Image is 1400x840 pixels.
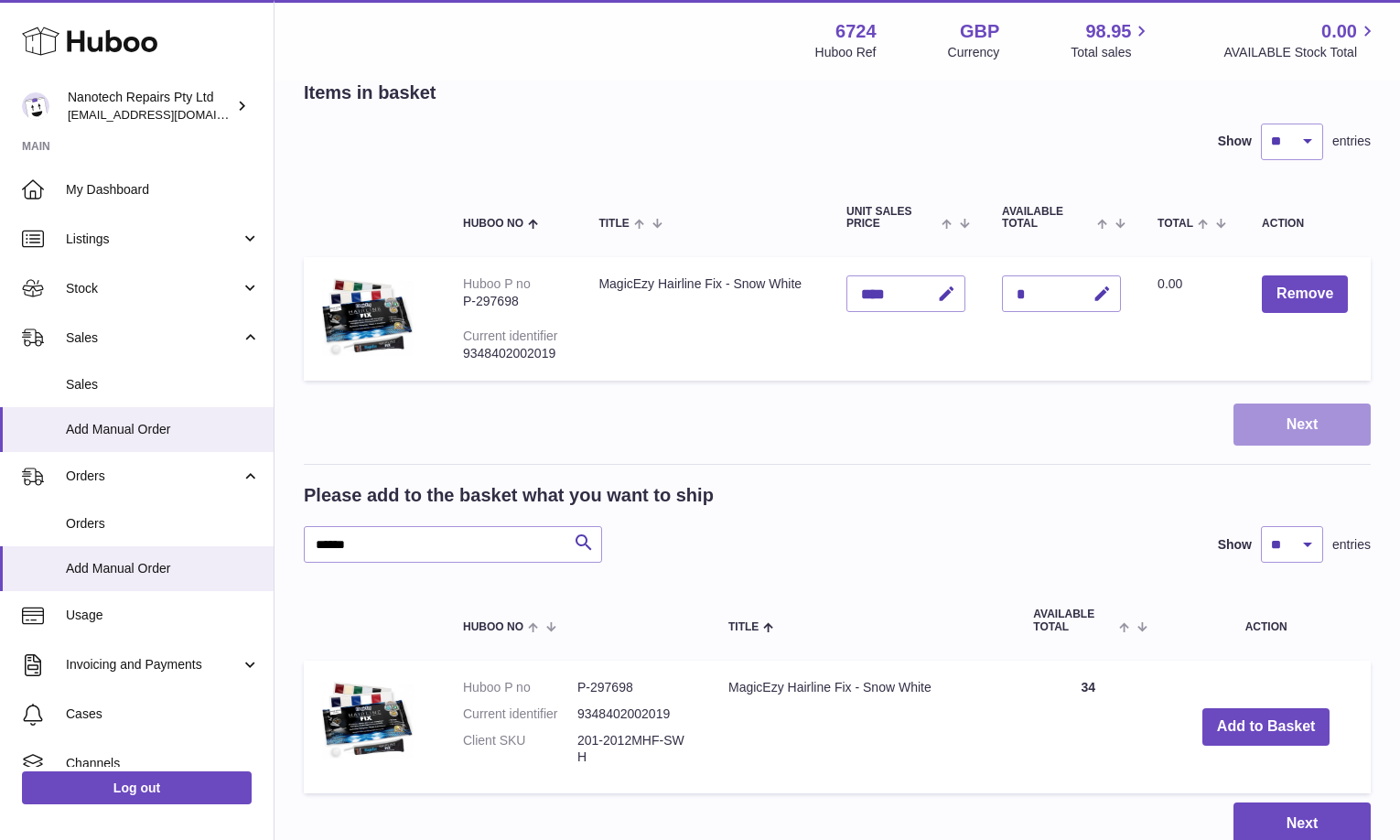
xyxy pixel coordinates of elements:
span: Title [598,218,629,230]
td: MagicEzy Hairline Fix - Snow White [710,661,1015,794]
span: Unit Sales Price [846,206,937,230]
span: entries [1332,133,1371,150]
strong: GBP [960,19,999,44]
dt: Client SKU [463,732,577,767]
dt: Current identifier [463,705,577,723]
span: 0.00 [1321,19,1357,44]
label: Show [1218,536,1252,554]
span: 98.95 [1085,19,1131,44]
span: My Dashboard [66,181,260,199]
dd: 9348402002019 [577,705,692,723]
span: Orders [66,468,241,485]
span: Add Manual Order [66,560,260,577]
span: 0.00 [1158,276,1182,291]
span: Total [1158,218,1193,230]
a: 98.95 Total sales [1071,19,1152,61]
h2: Items in basket [304,81,436,105]
th: Action [1161,590,1371,651]
img: info@nanotechrepairs.com [22,92,49,120]
label: Show [1218,133,1252,150]
span: AVAILABLE Stock Total [1223,44,1378,61]
div: Currency [948,44,1000,61]
div: 9348402002019 [463,345,562,362]
h2: Please add to the basket what you want to ship [304,483,714,508]
a: Log out [22,771,252,804]
span: Huboo no [463,218,523,230]
img: MagicEzy Hairline Fix - Snow White [322,275,414,356]
span: Invoicing and Payments [66,656,241,673]
span: Listings [66,231,241,248]
div: Current identifier [463,328,558,343]
span: Sales [66,329,241,347]
span: Stock [66,280,241,297]
div: P-297698 [463,293,562,310]
span: [EMAIL_ADDRESS][DOMAIN_NAME] [68,107,269,122]
span: Huboo no [463,621,523,633]
td: MagicEzy Hairline Fix - Snow White [580,257,828,380]
span: Add Manual Order [66,421,260,438]
span: Sales [66,376,260,393]
div: Action [1262,218,1352,230]
td: 34 [1015,661,1161,794]
dd: P-297698 [577,679,692,696]
span: AVAILABLE Total [1002,206,1093,230]
strong: 6724 [835,19,877,44]
span: AVAILABLE Total [1033,608,1115,632]
span: Cases [66,705,260,723]
span: Orders [66,515,260,533]
span: Usage [66,607,260,624]
a: 0.00 AVAILABLE Stock Total [1223,19,1378,61]
button: Add to Basket [1202,708,1330,746]
span: Title [728,621,759,633]
div: Huboo Ref [815,44,877,61]
div: Nanotech Repairs Pty Ltd [68,89,232,124]
img: MagicEzy Hairline Fix - Snow White [322,679,414,759]
span: Total sales [1071,44,1152,61]
span: Channels [66,755,260,772]
button: Next [1233,404,1371,447]
dd: 201-2012MHF-SWH [577,732,692,767]
button: Remove [1262,275,1348,313]
dt: Huboo P no [463,679,577,696]
span: entries [1332,536,1371,554]
div: Huboo P no [463,276,531,291]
